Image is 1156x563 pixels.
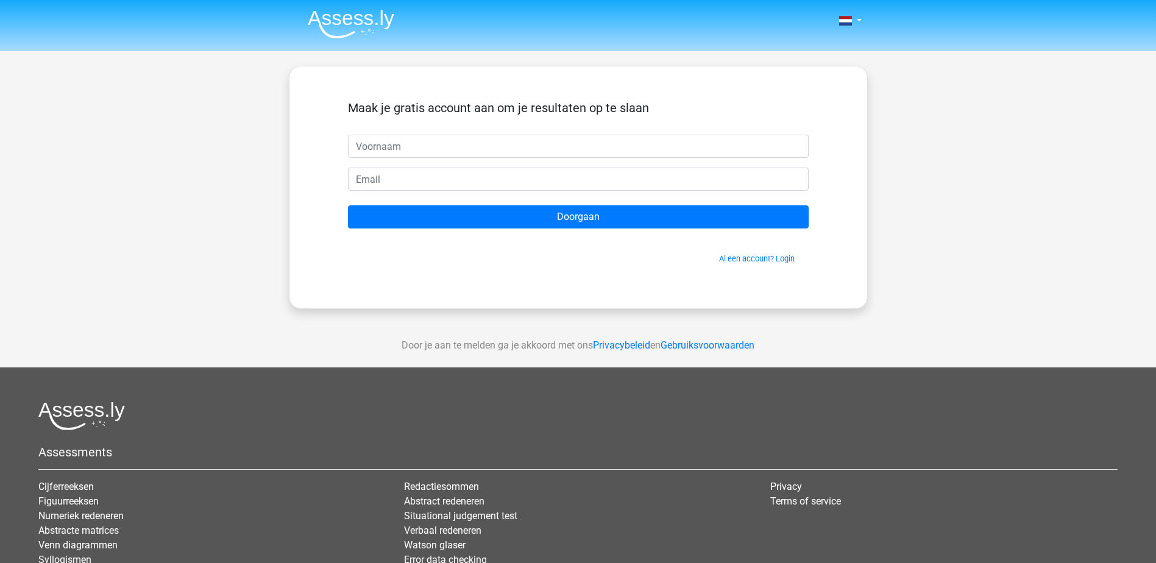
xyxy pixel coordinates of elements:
a: Venn diagrammen [38,539,118,551]
a: Privacy [770,481,802,492]
a: Al een account? Login [719,254,795,263]
a: Numeriek redeneren [38,510,124,522]
a: Verbaal redeneren [404,525,481,536]
input: Doorgaan [348,205,809,228]
a: Abstracte matrices [38,525,119,536]
h5: Assessments [38,445,1118,459]
a: Cijferreeksen [38,481,94,492]
input: Email [348,168,809,191]
a: Gebruiksvoorwaarden [661,339,754,351]
img: Assessly logo [38,402,125,430]
img: Assessly [308,10,394,38]
a: Figuurreeksen [38,495,99,507]
a: Watson glaser [404,539,466,551]
a: Situational judgement test [404,510,517,522]
input: Voornaam [348,135,809,158]
a: Privacybeleid [593,339,650,351]
a: Redactiesommen [404,481,479,492]
a: Abstract redeneren [404,495,484,507]
h5: Maak je gratis account aan om je resultaten op te slaan [348,101,809,115]
a: Terms of service [770,495,841,507]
